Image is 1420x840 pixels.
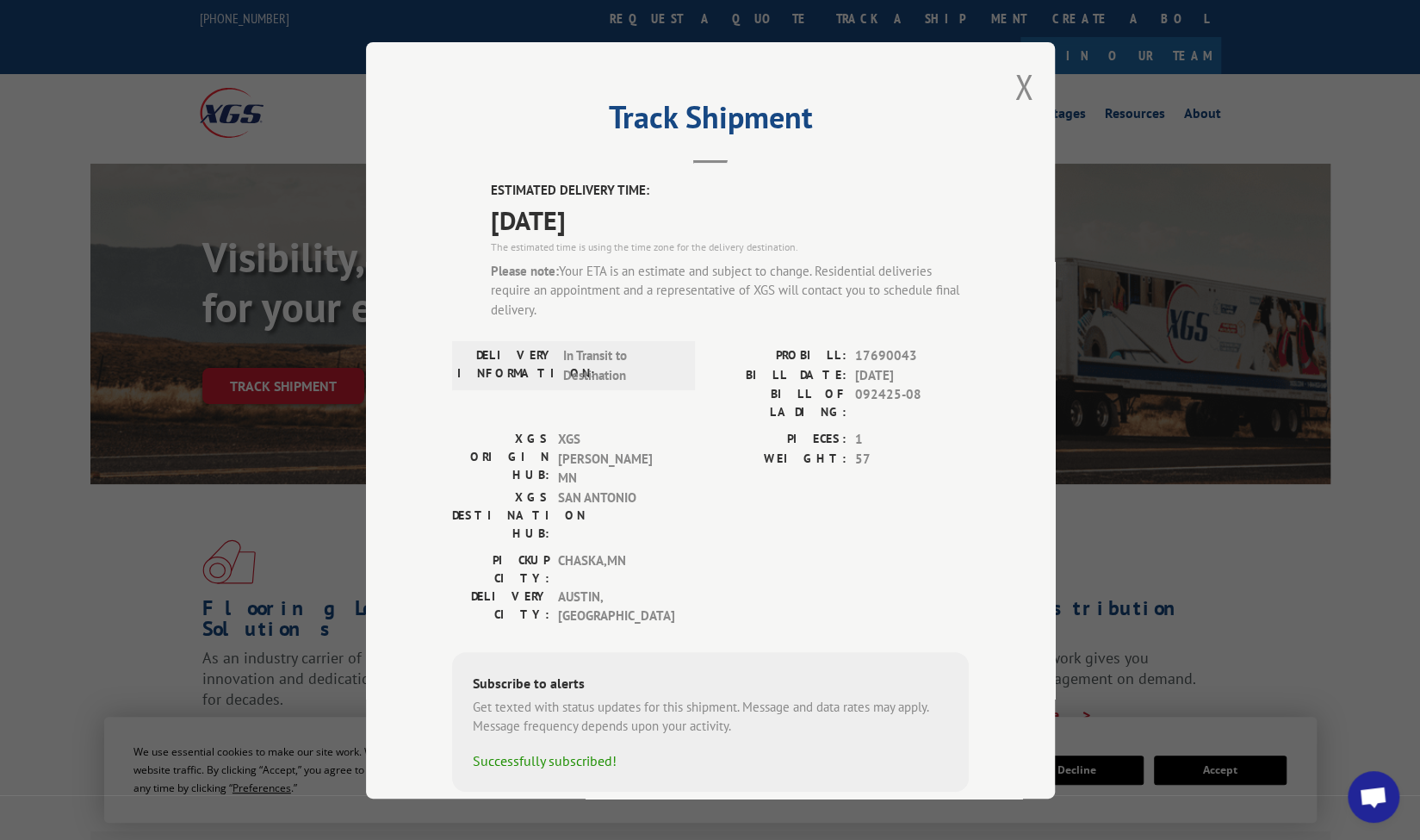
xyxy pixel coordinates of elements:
label: PROBILL: [710,346,846,366]
div: Successfully subscribed! [473,750,948,770]
h2: Track Shipment [452,105,969,138]
div: Get texted with status updates for this shipment. Message and data rates may apply. Message frequ... [473,697,948,736]
span: 1 [855,430,969,450]
label: DELIVERY INFORMATION: [457,346,555,385]
span: CHASKA , MN [558,551,674,587]
span: SAN ANTONIO [558,488,674,542]
label: DELIVERY CITY: [452,587,549,625]
label: XGS DESTINATION HUB: [452,488,549,542]
div: The estimated time is using the time zone for the delivery destination. [491,239,969,254]
div: Your ETA is an estimate and subject to change. Residential deliveries require an appointment and ... [491,261,969,320]
div: Subscribe to alerts [473,672,948,697]
label: XGS ORIGIN HUB: [452,430,549,488]
label: WEIGHT: [710,449,846,469]
label: BILL DATE: [710,365,846,385]
div: Open chat [1348,771,1399,823]
span: 57 [855,449,969,469]
label: ESTIMATED DELIVERY TIME: [491,181,969,201]
span: [DATE] [855,365,969,385]
label: PICKUP CITY: [452,551,549,587]
span: In Transit to Destination [563,346,679,385]
span: 092425-08 [855,385,969,421]
span: [DATE] [491,200,969,239]
label: PIECES: [710,430,846,450]
button: Close modal [1014,64,1033,109]
label: BILL OF LADING: [710,385,846,421]
span: AUSTIN , [GEOGRAPHIC_DATA] [558,587,674,625]
span: 17690043 [855,346,969,366]
strong: Please note: [491,262,559,278]
span: XGS [PERSON_NAME] MN [558,430,674,488]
